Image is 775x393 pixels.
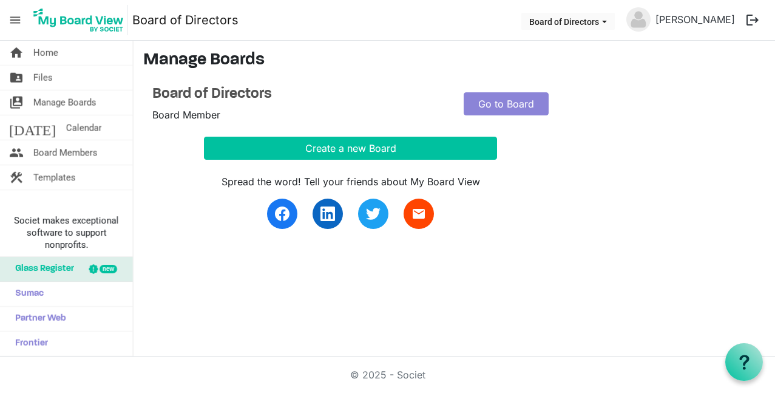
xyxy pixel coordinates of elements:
a: [PERSON_NAME] [651,7,740,32]
a: Board of Directors [152,86,445,103]
img: no-profile-picture.svg [626,7,651,32]
a: email [404,199,434,229]
span: home [9,41,24,65]
button: Board of Directors dropdownbutton [521,13,615,30]
span: Sumac [9,282,44,306]
span: email [411,207,426,221]
span: Partner Web [9,307,66,331]
img: linkedin.svg [320,207,335,221]
span: Board Member [152,109,220,121]
span: switch_account [9,91,24,115]
span: Files [33,66,53,90]
a: © 2025 - Societ [350,369,425,381]
span: Manage Boards [33,91,96,115]
span: Home [33,41,58,65]
span: menu [4,9,27,32]
img: My Board View Logo [30,5,127,35]
span: Calendar [66,115,101,140]
span: people [9,140,24,165]
span: Templates [33,165,76,190]
a: Board of Directors [132,8,239,32]
button: logout [740,7,765,33]
img: twitter.svg [366,207,381,221]
span: Glass Register [9,257,74,281]
span: Frontier [9,332,48,356]
a: My Board View Logo [30,5,132,35]
span: Societ makes exceptional software to support nonprofits. [5,214,127,251]
div: Spread the word! Tell your friends about My Board View [204,174,497,189]
span: Board Members [33,140,98,165]
span: folder_shared [9,66,24,90]
span: [DATE] [9,115,56,140]
a: Go to Board [464,92,549,115]
h3: Manage Boards [143,50,765,71]
img: facebook.svg [275,207,289,221]
span: construction [9,165,24,190]
div: new [100,265,117,273]
button: Create a new Board [204,137,497,160]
